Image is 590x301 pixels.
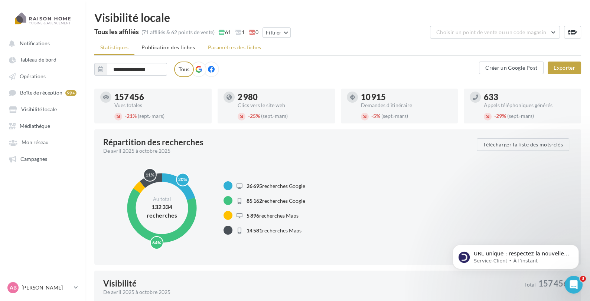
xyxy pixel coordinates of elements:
span: Boîte de réception [20,90,62,96]
span: Médiathèque [20,123,50,129]
div: 10 915 [361,93,452,101]
span: 25% [248,113,260,119]
a: Visibilité locale [4,102,81,116]
a: Campagnes [4,152,81,165]
span: 5% [371,113,380,119]
span: (sept.-mars) [261,113,288,119]
div: Visibilité locale [94,12,581,23]
span: Total [524,282,536,287]
span: Paramètres des fiches [208,44,261,50]
iframe: Intercom live chat [565,276,583,294]
span: URL unique : respectez la nouvelle exigence de Google Google exige désormais que chaque fiche Goo... [32,21,128,109]
div: Vues totales [114,103,206,108]
button: Télécharger la liste des mots-clés [477,138,569,151]
span: recherches Maps [247,227,301,234]
span: (sept.-mars) [507,113,534,119]
span: (sept.-mars) [381,113,408,119]
a: Boîte de réception 99+ [4,86,81,99]
div: Tous les affiliés [94,28,139,35]
span: 1 [235,29,245,36]
span: - [371,113,373,119]
span: 21% [125,113,137,119]
a: Mon réseau [4,135,81,149]
div: 2 980 [238,93,329,101]
div: Appels téléphoniques générés [484,103,575,108]
div: Visibilité [103,279,137,288]
a: AB [PERSON_NAME] [6,281,79,295]
span: Publication des fiches [141,44,195,50]
span: 14 581 [247,227,262,234]
span: - [494,113,496,119]
p: [PERSON_NAME] [22,284,71,291]
div: Répartition des recherches [103,138,203,146]
div: 157 456 [114,93,206,101]
div: 633 [484,93,575,101]
span: 26 695 [247,183,262,189]
span: Mon réseau [22,139,49,146]
span: 29% [494,113,506,119]
div: (71 affiliés & 62 points de vente) [141,29,215,36]
span: Campagnes [20,156,47,162]
iframe: Intercom notifications message [441,229,590,281]
span: Choisir un point de vente ou un code magasin [436,29,546,35]
label: Tous [174,62,194,77]
span: Notifications [20,40,50,46]
button: Exporter [548,62,581,74]
span: 3 [580,276,586,282]
a: Tableau de bord [4,53,81,66]
span: recherches Google [247,183,305,189]
span: 61 [219,29,231,36]
span: - [248,113,250,119]
span: Opérations [20,73,46,79]
a: Opérations [4,69,81,83]
button: Notifications [4,36,78,50]
span: - [125,113,127,119]
button: Créer un Google Post [479,62,544,74]
span: Visibilité locale [21,106,57,113]
span: recherches Maps [247,212,299,219]
span: recherches Google [247,198,305,204]
span: 85 162 [247,198,262,204]
div: Clics vers le site web [238,103,329,108]
button: Filtrer [263,27,291,38]
p: Message from Service-Client, sent À l’instant [32,29,128,35]
span: 157 456 [538,279,568,288]
span: 0 [249,29,258,36]
span: AB [10,284,17,291]
div: De avril 2025 à octobre 2025 [103,147,471,155]
div: De avril 2025 à octobre 2025 [103,288,518,296]
span: 5 896 [247,212,259,219]
span: Tableau de bord [20,57,56,63]
button: Choisir un point de vente ou un code magasin [430,26,560,39]
a: Médiathèque [4,119,81,132]
span: (sept.-mars) [138,113,164,119]
div: 99+ [65,90,76,96]
div: Demandes d'itinéraire [361,103,452,108]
